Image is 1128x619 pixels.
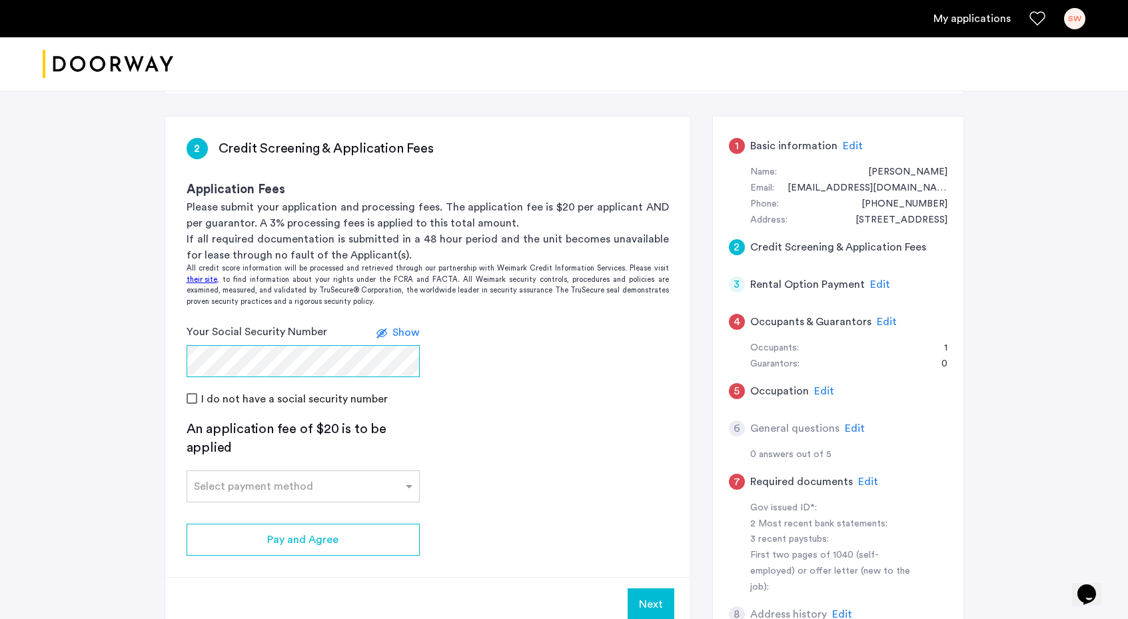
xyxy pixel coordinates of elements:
a: their site [187,275,217,286]
div: Guarantors: [750,356,800,372]
h5: Required documents [750,474,853,490]
div: First two pages of 1040 (self-employed) or offer letter (new to the job): [750,548,918,596]
span: Edit [870,279,890,290]
h5: Basic information [750,138,838,154]
div: SW [1064,8,1085,29]
p: Please submit your application and processing fees. The application fee is $20 per applicant AND ... [187,199,669,231]
h5: Occupants & Guarantors [750,314,871,330]
h3: Application Fees [187,181,669,199]
div: Phone: [750,197,779,213]
h3: Credit Screening & Application Fees [219,139,434,158]
div: Address: [750,213,788,229]
h5: Rental Option Payment [750,277,865,293]
div: 7 [729,474,745,490]
div: Sarah Wong [855,165,947,181]
h5: Credit Screening & Application Fees [750,239,926,255]
div: 1 [931,340,947,356]
div: 2 [729,239,745,255]
div: +13473579391 [848,197,947,213]
p: If all required documentation is submitted in a 48 hour period and the unit becomes unavailable f... [187,231,669,263]
a: My application [933,11,1011,27]
h5: Occupation [750,383,809,399]
div: Occupants: [750,340,799,356]
label: Your Social Security Number [187,324,327,340]
a: Favorites [1029,11,1045,27]
button: button [187,524,420,556]
div: 2 Most recent bank statements: [750,516,918,532]
div: 6 [729,420,745,436]
div: 1 [729,138,745,154]
div: Email: [750,181,774,197]
span: Edit [858,476,878,487]
img: logo [43,39,173,89]
span: Show [392,327,420,338]
div: 0 [928,356,947,372]
div: 3 recent paystubs: [750,532,918,548]
h5: General questions [750,420,840,436]
div: All credit score information will be processed and retrieved through our partnership with Weimark... [165,263,690,307]
span: Edit [814,386,834,396]
div: 4 [729,314,745,330]
a: Cazamio logo [43,39,173,89]
div: 2 [187,138,208,159]
div: 5 [729,383,745,399]
div: 0 answers out of 5 [750,447,947,463]
iframe: chat widget [1072,566,1115,606]
span: Edit [877,316,897,327]
div: 3 [729,277,745,293]
div: sarahwong197@gmail.com [774,181,947,197]
div: 72-01 Queens Boulevard, #627 [842,213,947,229]
div: Gov issued ID*: [750,500,918,516]
label: I do not have a social security number [199,394,388,404]
div: An application fee of $20 is to be applied [187,420,420,457]
span: Edit [843,141,863,151]
div: Name: [750,165,777,181]
span: Edit [845,423,865,434]
span: Pay and Agree [267,532,338,548]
